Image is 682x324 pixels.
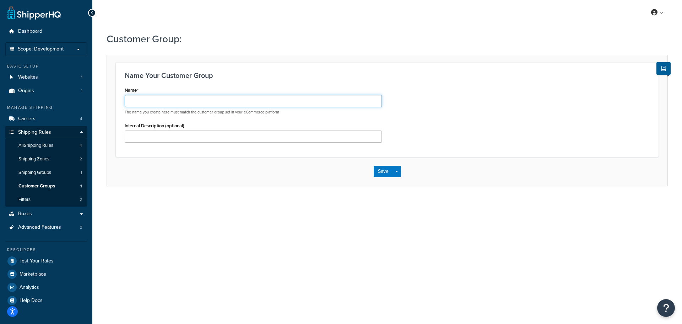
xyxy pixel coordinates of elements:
[5,105,87,111] div: Manage Shipping
[20,285,39,291] span: Analytics
[5,193,87,206] a: Filters2
[18,183,55,189] span: Customer Groups
[5,153,87,166] li: Shipping Zones
[20,271,46,277] span: Marketplace
[5,112,87,126] a: Carriers4
[18,156,49,162] span: Shipping Zones
[5,71,87,84] a: Websites1
[5,247,87,253] div: Resources
[18,116,36,122] span: Carriers
[5,221,87,234] li: Advanced Features
[5,126,87,139] a: Shipping Rules
[5,126,87,207] li: Shipping Rules
[20,298,43,304] span: Help Docs
[80,183,82,189] span: 1
[18,28,42,34] span: Dashboard
[5,166,87,179] a: Shipping Groups1
[5,180,87,193] a: Customer Groups1
[5,255,87,267] a: Test Your Rates
[18,143,53,149] span: All Shipping Rules
[5,25,87,38] a: Dashboard
[657,299,675,317] button: Open Resource Center
[18,197,31,203] span: Filters
[5,281,87,294] a: Analytics
[18,129,51,136] span: Shipping Rules
[5,207,87,221] a: Boxes
[125,123,184,128] label: Internal Description (optional)
[5,112,87,126] li: Carriers
[5,71,87,84] li: Websites
[5,294,87,307] a: Help Docs
[20,258,54,264] span: Test Your Rates
[5,268,87,281] a: Marketplace
[81,74,82,80] span: 1
[125,87,139,93] label: Name
[5,221,87,234] a: Advanced Features3
[5,180,87,193] li: Customer Groups
[80,116,82,122] span: 4
[81,170,82,176] span: 1
[18,224,61,230] span: Advanced Features
[5,84,87,97] a: Origins1
[5,153,87,166] a: Shipping Zones2
[80,143,82,149] span: 4
[374,166,393,177] button: Save
[107,32,659,46] h1: Customer Group:
[18,88,34,94] span: Origins
[81,88,82,94] span: 1
[18,170,51,176] span: Shipping Groups
[80,224,82,230] span: 3
[5,84,87,97] li: Origins
[5,63,87,69] div: Basic Setup
[18,46,64,52] span: Scope: Development
[125,71,650,79] h3: Name Your Customer Group
[18,211,32,217] span: Boxes
[18,74,38,80] span: Websites
[125,110,382,115] p: The name you create here must match the customer group set in your eCommerce platform
[80,156,82,162] span: 2
[5,166,87,179] li: Shipping Groups
[656,62,671,75] button: Show Help Docs
[80,197,82,203] span: 2
[5,139,87,152] a: AllShipping Rules4
[5,193,87,206] li: Filters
